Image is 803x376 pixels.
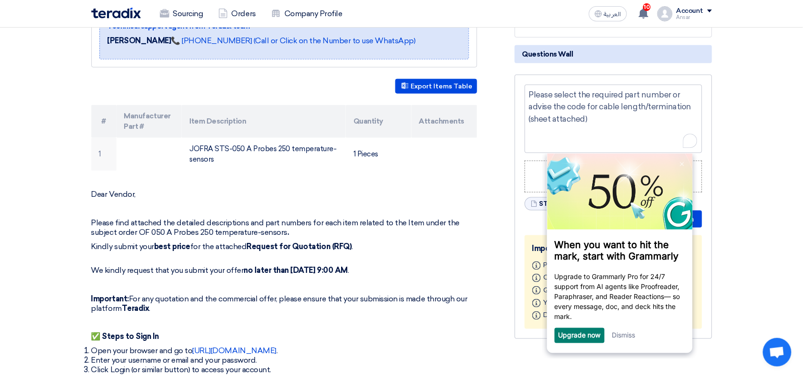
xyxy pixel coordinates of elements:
[91,356,477,366] li: Enter your username or email and your password.
[676,7,704,15] div: Account
[91,332,159,341] strong: ✅ Steps to Sign In
[13,86,143,108] h3: When you want to hit the mark, start with Grammarly
[91,218,477,237] p: Please find attached the detailed descriptions and part numbers for each item related to the Item...
[117,105,182,138] th: Manufacturer Part #
[91,8,141,19] img: Teradix logo
[171,36,415,45] a: 📞 [PHONE_NUMBER] (Call or Click on the Number to use WhatsApp)
[676,15,712,20] div: Ansar
[246,242,352,251] strong: Request for Quotation (RFQ)
[17,178,59,186] a: Upgrade now
[13,118,143,168] p: Upgrade to Grammarly Pro for 24/7 support from AI agents like Proofreader, Paraphraser, and Reade...
[91,294,129,303] strong: Important:
[91,138,117,171] td: 1
[346,138,411,171] td: 1 Pieces
[411,105,477,138] th: Attachments
[589,6,627,21] button: العربية
[395,79,477,94] button: Export Items Table
[287,228,289,237] strong: .
[525,85,702,153] div: To enrich screen reader interactions, please activate Accessibility in Grammarly extension settings
[182,105,346,138] th: Item Description
[122,304,149,313] strong: Teradix
[91,190,477,199] p: Dear Vendor,
[657,6,673,21] img: profile_test.png
[522,49,573,59] span: Questions Wall
[346,105,411,138] th: Quantity
[532,243,695,254] div: Important notes
[244,266,348,275] strong: no later than [DATE] 9:00 AM
[193,347,276,356] a: [URL][DOMAIN_NAME]
[91,105,117,138] th: #
[91,294,477,313] p: For any quotation and the commercial offer, please ensure that your submission is made through ou...
[264,3,350,24] a: Company Profile
[91,347,477,356] li: Open your browser and go to .
[643,3,651,11] span: 10
[138,9,142,13] img: close_x_white.png
[70,178,94,186] a: Dismiss
[182,138,346,171] td: JOFRA STS-050 A Probes 250 temperature-sensors
[108,36,171,45] strong: [PERSON_NAME]
[91,256,477,275] p: We kindly request that you submit your offer .
[763,338,792,366] div: Open chat
[539,199,558,209] span: STS_A_1758711621105.png
[211,3,264,24] a: Orders
[91,366,477,375] li: Click Login (or similar button) to access your account.
[91,242,477,251] p: Kindly submit your for the attached .
[604,11,621,18] span: العربية
[154,242,190,251] strong: best price
[152,3,211,24] a: Sourcing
